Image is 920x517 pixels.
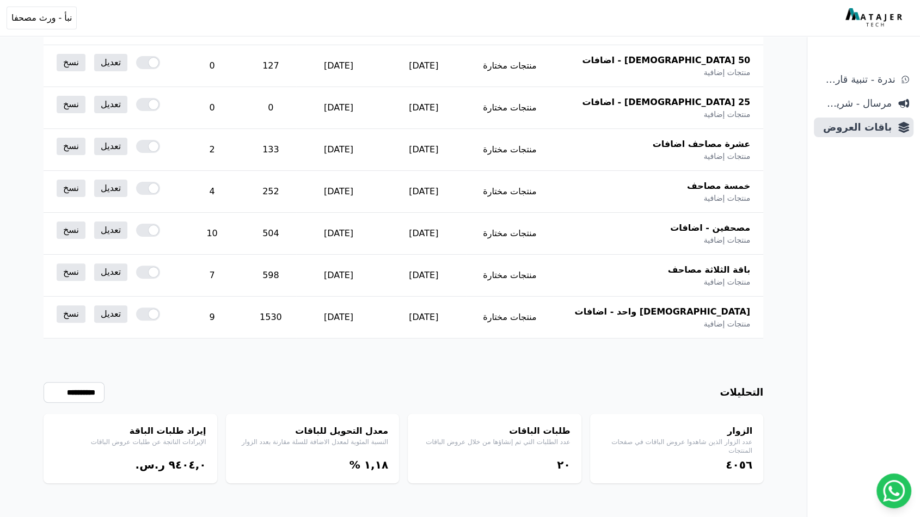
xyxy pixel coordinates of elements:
[419,457,571,472] div: ٢۰
[179,87,246,129] td: 0
[296,171,382,213] td: [DATE]
[601,424,753,438] h4: الزوار
[818,120,892,135] span: باقات العروض
[57,138,85,155] a: نسخ
[381,255,466,297] td: [DATE]
[818,96,892,111] span: مرسال - شريط دعاية
[466,45,553,87] td: منتجات مختارة
[687,180,750,193] span: خمسة مصاحف
[179,171,246,213] td: 4
[704,276,750,287] span: منتجات إضافية
[668,263,750,276] span: باقة الثلاثة مصاحف
[179,213,246,255] td: 10
[704,67,750,78] span: منتجات إضافية
[296,45,382,87] td: [DATE]
[94,263,127,281] a: تعديل
[296,213,382,255] td: [DATE]
[704,235,750,245] span: منتجات إضافية
[7,7,77,29] button: نبأ - ورث مصحفا
[237,438,389,446] p: النسبة المئوية لمعدل الاضافة للسلة مقارنة بعدد الزوار
[94,138,127,155] a: تعديل
[246,171,296,213] td: 252
[57,54,85,71] a: نسخ
[818,72,895,87] span: ندرة - تنبية قارب علي النفاذ
[94,180,127,197] a: تعديل
[349,458,360,471] span: %
[179,45,246,87] td: 0
[601,457,753,472] div: ٤۰٥٦
[246,213,296,255] td: 504
[704,151,750,162] span: منتجات إضافية
[94,96,127,113] a: تعديل
[466,171,553,213] td: منتجات مختارة
[57,305,85,323] a: نسخ
[296,255,382,297] td: [DATE]
[296,129,382,171] td: [DATE]
[652,138,750,151] span: عشرة مصاحف اضافات
[179,255,246,297] td: 7
[381,297,466,338] td: [DATE]
[720,385,763,400] h3: التحليلات
[466,297,553,338] td: منتجات مختارة
[246,129,296,171] td: 133
[704,193,750,204] span: منتجات إضافية
[381,87,466,129] td: [DATE]
[466,213,553,255] td: منتجات مختارة
[246,255,296,297] td: 598
[11,11,72,24] span: نبأ - ورث مصحفا
[466,255,553,297] td: منتجات مختارة
[381,129,466,171] td: [DATE]
[54,438,206,446] p: الإيرادات الناتجة عن طلبات عروض الباقات
[704,318,750,329] span: منتجات إضافية
[57,180,85,197] a: نسخ
[54,424,206,438] h4: إيراد طلبات الباقة
[179,297,246,338] td: 9
[381,213,466,255] td: [DATE]
[364,458,388,471] bdi: ١,١٨
[419,438,571,446] p: عدد الطلبات التي تم إنشاؤها من خلال عروض الباقات
[704,109,750,120] span: منتجات إضافية
[419,424,571,438] h4: طلبات الباقات
[582,54,750,67] span: 50 [DEMOGRAPHIC_DATA] - اضافات
[179,129,246,171] td: 2
[57,221,85,239] a: نسخ
[57,96,85,113] a: نسخ
[296,87,382,129] td: [DATE]
[94,54,127,71] a: تعديل
[94,221,127,239] a: تعديل
[136,458,165,471] span: ر.س.
[601,438,753,455] p: عدد الزوار الذين شاهدوا عروض الباقات في صفحات المنتجات
[57,263,85,281] a: نسخ
[574,305,750,318] span: [DEMOGRAPHIC_DATA] واحد - اضافات
[845,8,905,28] img: MatajerTech Logo
[582,96,750,109] span: 25 [DEMOGRAPHIC_DATA] - اضافات
[246,297,296,338] td: 1530
[670,221,750,235] span: مصحفين - اضافات
[246,45,296,87] td: 127
[466,87,553,129] td: منتجات مختارة
[381,45,466,87] td: [DATE]
[246,87,296,129] td: 0
[381,171,466,213] td: [DATE]
[466,129,553,171] td: منتجات مختارة
[169,458,206,471] bdi: ٩٤۰٤,۰
[94,305,127,323] a: تعديل
[296,297,382,338] td: [DATE]
[237,424,389,438] h4: معدل التحويل للباقات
